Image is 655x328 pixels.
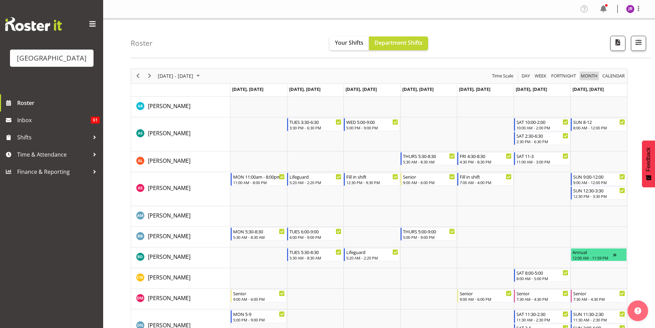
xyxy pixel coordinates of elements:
div: Alex Sansom"s event - Fill in shift Begin From Friday, August 22, 2025 at 7:00:00 AM GMT+12:00 En... [457,173,513,186]
span: Department Shifts [374,39,423,46]
div: Drew Nielsen"s event - SAT 11:30-2:30 Begin From Saturday, August 23, 2025 at 11:30:00 AM GMT+12:... [514,310,570,323]
span: [DATE], [DATE] [346,86,377,92]
div: Braedyn Dykes"s event - Annual Begin From Sunday, August 24, 2025 at 12:00:00 AM GMT+12:00 Ends A... [571,248,627,261]
span: Shifts [17,132,89,142]
td: Bradley Barton resource [131,227,230,247]
span: Feedback [645,147,652,171]
button: Download a PDF of the roster according to the set date range. [610,36,625,51]
button: Timeline Day [521,72,531,80]
button: Your Shifts [329,36,369,50]
div: 2:30 PM - 6:30 PM [516,139,568,144]
div: Cain Wilson"s event - SAT 8:00-5:00 Begin From Saturday, August 23, 2025 at 8:00:00 AM GMT+12:00 ... [514,269,570,282]
div: TUES 3:30-6:30 [290,118,341,125]
span: [PERSON_NAME] [148,157,190,165]
div: 11:30 AM - 2:30 PM [516,317,568,322]
span: Fortnight [550,72,577,80]
span: [DATE], [DATE] [289,86,320,92]
div: SAT 2:30-6:30 [516,132,568,139]
td: Ajay Smith resource [131,117,230,151]
div: Devon Morris-Brown"s event - Senior Begin From Monday, August 18, 2025 at 9:00:00 AM GMT+12:00 En... [231,289,287,303]
div: Alex Sansom"s event - SUN 9:00-12:00 Begin From Sunday, August 24, 2025 at 9:00:00 AM GMT+12:00 E... [571,173,627,186]
div: SAT 11:30-2:30 [516,310,568,317]
div: previous period [132,69,144,83]
div: Braedyn Dykes"s event - TUES 5:30-8:30 Begin From Tuesday, August 19, 2025 at 5:30:00 AM GMT+12:0... [287,248,343,261]
a: [PERSON_NAME] [148,253,190,261]
div: THURS 5:00-9:00 [403,228,455,235]
div: SAT 10:00-2:00 [516,118,568,125]
a: [PERSON_NAME] [148,157,190,165]
img: jack-bailey11197.jpg [626,5,634,13]
button: Filter Shifts [631,36,646,51]
div: 7:00 AM - 4:00 PM [460,180,512,185]
div: Bradley Barton"s event - THURS 5:00-9:00 Begin From Thursday, August 21, 2025 at 5:00:00 PM GMT+1... [401,228,457,241]
span: Roster [17,98,100,108]
div: Bradley Barton"s event - TUES 6:00-9:00 Begin From Tuesday, August 19, 2025 at 6:00:00 PM GMT+12:... [287,228,343,241]
td: Braedyn Dykes resource [131,247,230,268]
span: 61 [91,117,100,124]
div: Lifeguard [290,173,341,180]
img: help-xxl-2.png [634,307,641,314]
a: [PERSON_NAME] [148,102,190,110]
div: Annual [572,248,613,255]
span: Your Shifts [335,39,363,46]
div: MON 5:30-8:30 [233,228,285,235]
div: SUN 9:00-12:00 [573,173,625,180]
div: 7:30 AM - 4:30 PM [516,296,568,302]
div: Alex Laverty"s event - FRI 4:30-8:30 Begin From Friday, August 22, 2025 at 4:30:00 PM GMT+12:00 E... [457,152,513,165]
td: Angus McLeay resource [131,206,230,227]
div: Senior [460,290,512,297]
span: Week [534,72,547,80]
div: Alex Laverty"s event - THURS 5:30-8:30 Begin From Thursday, August 21, 2025 at 5:30:00 AM GMT+12:... [401,152,457,165]
td: Alex Laverty resource [131,151,230,172]
div: 5:00 PM - 9:00 PM [233,317,285,322]
div: 9:00 AM - 12:00 PM [573,180,625,185]
div: Senior [516,290,568,297]
div: MON 5-9 [233,310,285,317]
div: 11:00 AM - 8:00 PM [233,180,285,185]
a: [PERSON_NAME] [148,294,190,302]
span: [PERSON_NAME] [148,212,190,219]
div: Alex Sansom"s event - Fill in shift Begin From Wednesday, August 20, 2025 at 12:30:00 PM GMT+12:0... [344,173,400,186]
div: [GEOGRAPHIC_DATA] [17,53,87,63]
span: [PERSON_NAME] [148,274,190,281]
div: Alex Sansom"s event - Senior Begin From Thursday, August 21, 2025 at 9:00:00 AM GMT+12:00 Ends At... [401,173,457,186]
div: 3:30 PM - 6:30 PM [290,125,341,130]
span: [DATE], [DATE] [516,86,547,92]
div: 7:30 AM - 4:30 PM [573,296,625,302]
div: Ajay Smith"s event - WED 5:00-9:00 Begin From Wednesday, August 20, 2025 at 5:00:00 PM GMT+12:00 ... [344,118,400,131]
a: [PERSON_NAME] [148,184,190,192]
span: Day [521,72,531,80]
div: 11:30 AM - 2:30 PM [573,317,625,322]
div: 5:20 AM - 2:20 PM [346,255,398,261]
div: Braedyn Dykes"s event - Lifeguard Begin From Wednesday, August 20, 2025 at 5:20:00 AM GMT+12:00 E... [344,248,400,261]
div: 11:00 AM - 3:00 PM [516,159,568,165]
span: [PERSON_NAME] [148,232,190,240]
span: [DATE] - [DATE] [157,72,194,80]
div: WED 5:00-9:00 [346,118,398,125]
div: Alex Sansom"s event - MON 11:00am - 8:00pm Begin From Monday, August 18, 2025 at 11:00:00 AM GMT+... [231,173,287,186]
div: SUN 12:30-3:30 [573,187,625,194]
div: FRI 4:30-8:30 [460,152,512,159]
div: Devon Morris-Brown"s event - Senior Begin From Friday, August 22, 2025 at 9:00:00 AM GMT+12:00 En... [457,289,513,303]
div: Fill in shift [346,173,398,180]
div: Devon Morris-Brown"s event - Senior Begin From Saturday, August 23, 2025 at 7:30:00 AM GMT+12:00 ... [514,289,570,303]
span: [DATE], [DATE] [459,86,490,92]
td: Devon Morris-Brown resource [131,289,230,309]
div: 5:30 AM - 8:30 AM [233,234,285,240]
td: Addison Robertson resource [131,97,230,117]
span: Time & Attendance [17,149,89,160]
a: [PERSON_NAME] [148,211,190,220]
div: SUN 11:30-2:30 [573,310,625,317]
h4: Roster [131,39,153,47]
span: calendar [602,72,625,80]
div: THURS 5:30-8:30 [403,152,455,159]
div: 12:00 AM - 11:59 PM [572,255,613,261]
a: [PERSON_NAME] [148,129,190,137]
div: Senior [403,173,455,180]
div: 5:00 PM - 9:00 PM [403,234,455,240]
button: Next [145,72,154,80]
div: Ajay Smith"s event - SAT 10:00-2:00 Begin From Saturday, August 23, 2025 at 10:00:00 AM GMT+12:00... [514,118,570,131]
